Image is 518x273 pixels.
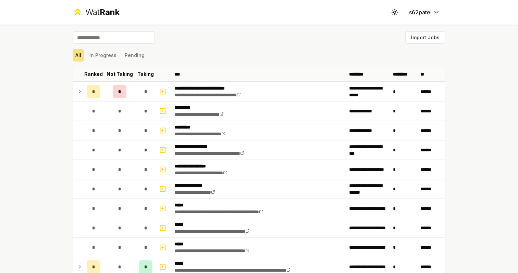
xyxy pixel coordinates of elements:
span: s62patel [409,8,432,16]
p: Not Taking [107,71,133,78]
button: Import Jobs [405,31,445,44]
p: Taking [137,71,154,78]
button: s62patel [404,6,445,18]
button: Pending [122,49,147,62]
button: In Progress [87,49,119,62]
a: WatRank [73,7,120,18]
p: Ranked [84,71,103,78]
span: Rank [100,7,120,17]
div: Wat [85,7,120,18]
button: All [73,49,84,62]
